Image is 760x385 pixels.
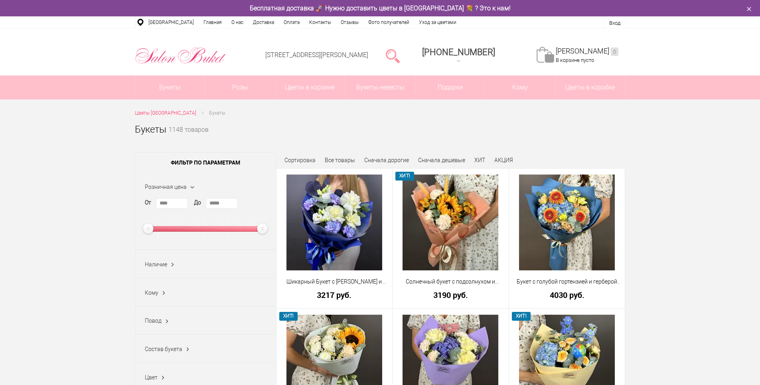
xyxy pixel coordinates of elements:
a: Сначала дорогие [364,157,409,163]
label: До [194,198,201,207]
a: Цветы [GEOGRAPHIC_DATA] [135,109,196,117]
span: Розничная цена [145,184,187,190]
img: Цветы Нижний Новгород [135,45,226,66]
a: Фото получателей [363,16,414,28]
a: 3190 руб. [398,291,503,299]
span: Цветы [GEOGRAPHIC_DATA] [135,110,196,116]
a: Цветы в коробке [555,75,625,99]
a: Сначала дешевые [418,157,465,163]
label: От [145,198,151,207]
img: Шикарный Букет с Розами и Синими Диантусами [286,175,382,270]
span: Букеты [209,110,225,116]
a: Все товары [325,157,355,163]
span: Кому [145,290,158,296]
span: Кому [485,75,555,99]
a: Розы [205,75,275,99]
span: [PHONE_NUMBER] [422,47,495,57]
a: Доставка [248,16,279,28]
a: Цветы в корзине [275,75,345,99]
h1: Букеты [135,122,166,137]
a: 3217 руб. [282,291,387,299]
a: Уход за цветами [414,16,461,28]
a: Контакты [304,16,336,28]
a: Вход [609,20,620,26]
a: Оплата [279,16,304,28]
a: Подарки [415,75,485,99]
span: В корзине пусто [556,57,594,63]
img: Букет с голубой гортензией и герберой мини [519,175,615,270]
span: ХИТ! [395,172,414,180]
a: [PERSON_NAME] [556,47,618,56]
span: Цвет [145,374,158,381]
a: 4030 руб. [514,291,620,299]
small: 1148 товаров [169,127,209,146]
a: [STREET_ADDRESS][PERSON_NAME] [265,51,368,59]
span: Сортировка [284,157,316,163]
a: Главная [199,16,227,28]
a: Букеты невесты [345,75,415,99]
a: АКЦИЯ [494,157,513,163]
a: Солнечный букет с подсолнухом и диантусами [398,278,503,286]
a: [GEOGRAPHIC_DATA] [144,16,199,28]
a: О нас [227,16,248,28]
span: Состав букета [145,346,182,352]
span: Фильтр по параметрам [135,153,276,173]
span: Наличие [145,261,167,268]
a: [PHONE_NUMBER] [417,44,500,67]
span: ХИТ! [512,312,531,320]
ins: 0 [611,48,618,56]
div: Бесплатная доставка 🚀 Нужно доставить цветы в [GEOGRAPHIC_DATA] 💐 ? Это к нам! [129,4,632,12]
span: Повод [145,318,162,324]
a: Шикарный Букет с [PERSON_NAME] и [PERSON_NAME] [282,278,387,286]
span: ХИТ! [279,312,298,320]
a: Отзывы [336,16,363,28]
a: Букет с голубой гортензией и герберой мини [514,278,620,286]
a: Букеты [135,75,205,99]
img: Солнечный букет с подсолнухом и диантусами [403,175,498,270]
a: ХИТ [474,157,485,163]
